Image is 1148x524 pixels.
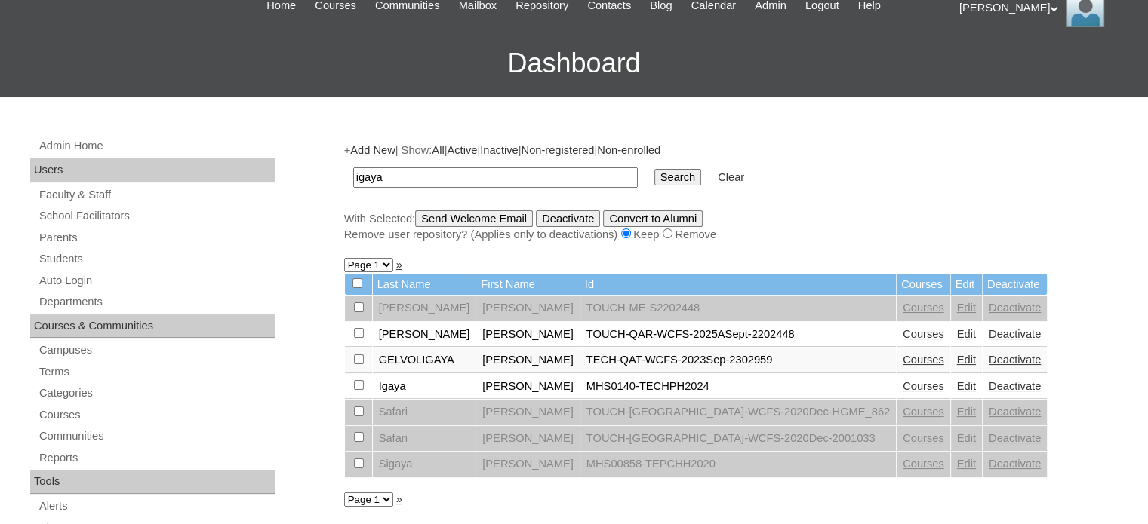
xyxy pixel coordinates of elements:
td: Last Name [373,274,476,296]
a: Inactive [480,144,519,156]
a: Parents [38,228,275,247]
a: Edit [957,380,976,392]
td: [PERSON_NAME] [476,322,580,348]
td: [PERSON_NAME] [373,322,476,348]
td: TOUCH-[GEOGRAPHIC_DATA]-WCFS-2020Dec-HGME_862 [580,400,896,425]
a: Edit [957,302,976,314]
a: Courses [903,380,944,392]
a: Edit [957,328,976,340]
a: Courses [903,302,944,314]
a: Add New [350,144,395,156]
a: Courses [903,406,944,418]
div: Tools [30,470,275,494]
input: Send Welcome Email [415,210,533,227]
input: Deactivate [536,210,600,227]
a: All [432,144,444,156]
td: Courses [897,274,950,296]
td: Id [580,274,896,296]
td: MHS0140-TECHPH2024 [580,374,896,400]
td: Edit [951,274,982,296]
a: Alerts [38,497,275,516]
a: Active [447,144,477,156]
a: Non-enrolled [597,144,660,156]
td: TOUCH-[GEOGRAPHIC_DATA]-WCFS-2020Dec-2001033 [580,426,896,452]
div: Users [30,158,275,182]
a: Edit [957,432,976,444]
a: Communities [38,427,275,446]
td: Safari [373,426,476,452]
a: Deactivate [989,328,1041,340]
a: Courses [38,406,275,424]
a: Deactivate [989,354,1041,366]
a: Clear [718,171,744,183]
a: » [396,493,402,505]
a: Edit [957,458,976,470]
a: Courses [903,328,944,340]
td: GELVOLIGAYA [373,348,476,373]
a: Courses [903,458,944,470]
td: [PERSON_NAME] [476,348,580,373]
a: Deactivate [989,432,1041,444]
td: Sigaya [373,452,476,477]
td: [PERSON_NAME] [476,400,580,425]
h3: Dashboard [8,29,1140,97]
td: First Name [476,274,580,296]
a: Students [38,250,275,268]
a: Edit [957,406,976,418]
a: Courses [903,354,944,366]
a: Deactivate [989,380,1041,392]
input: Convert to Alumni [603,210,703,227]
a: Departments [38,293,275,311]
a: Courses [903,432,944,444]
td: [PERSON_NAME] [476,374,580,400]
a: School Facilitators [38,207,275,225]
td: TOUCH-ME-S2202448 [580,296,896,321]
a: Reports [38,449,275,467]
a: Deactivate [989,406,1041,418]
div: With Selected: [344,210,1091,243]
div: Courses & Communities [30,314,275,339]
a: Faculty & Staff [38,185,275,204]
a: Edit [957,354,976,366]
input: Search [353,167,638,188]
td: [PERSON_NAME] [476,426,580,452]
a: Deactivate [989,458,1041,470]
input: Search [654,169,701,185]
td: Igaya [373,374,476,400]
a: Deactivate [989,302,1041,314]
td: Safari [373,400,476,425]
td: [PERSON_NAME] [476,296,580,321]
a: Non-registered [521,144,594,156]
a: Auto Login [38,271,275,290]
td: TECH-QAT-WCFS-2023Sep-2302959 [580,348,896,373]
td: [PERSON_NAME] [373,296,476,321]
td: MHS00858-TEPCHH2020 [580,452,896,477]
a: » [396,259,402,271]
td: [PERSON_NAME] [476,452,580,477]
td: Deactivate [983,274,1047,296]
div: + | Show: | | | | [344,142,1091,242]
a: Campuses [38,341,275,360]
a: Categories [38,384,275,403]
div: Remove user repository? (Applies only to deactivations) Keep Remove [344,227,1091,243]
a: Admin Home [38,136,275,155]
a: Terms [38,363,275,382]
td: TOUCH-QAR-WCFS-2025ASept-2202448 [580,322,896,348]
